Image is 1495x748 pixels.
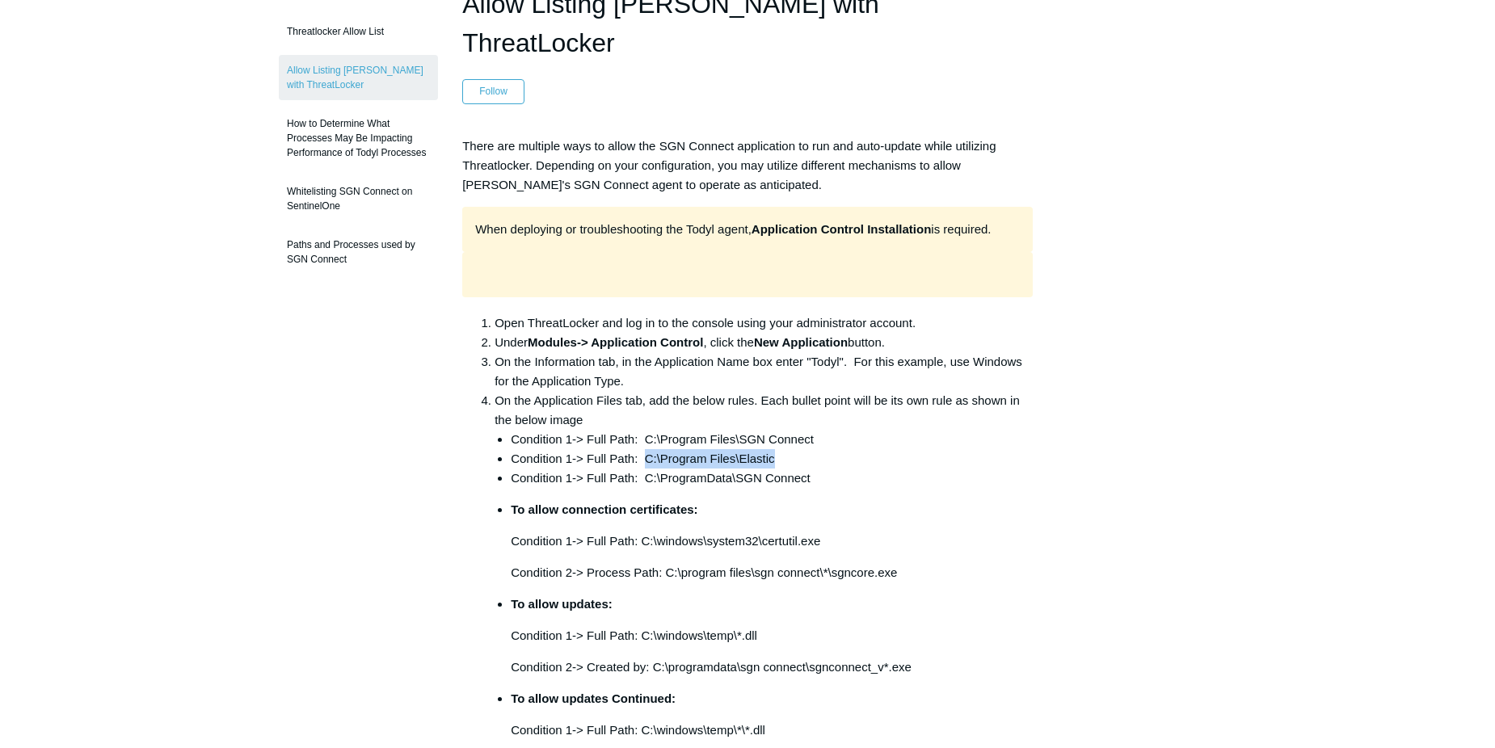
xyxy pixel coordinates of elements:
div: When deploying or troubleshooting the Todyl agent, is required. [462,207,1033,252]
li: Condition 1-> Full Path: C:\Program Files\Elastic [511,449,1033,469]
strong: Modules-> Application Control [528,335,703,349]
strong: To allow updates Continued: [511,691,676,705]
a: Threatlocker Allow List [279,16,438,47]
p: Condition 1-> Full Path: C:\windows\temp\*\*.dll [511,721,1033,740]
li: Under , click the button. [495,333,1033,352]
p: Condition 1-> Full Path: C:\windows\temp\*.dll [511,626,1033,645]
strong: To allow updates: [511,597,613,611]
a: How to Determine What Processes May Be Impacting Performance of Todyl Processes [279,108,438,168]
button: Follow Article [462,79,524,103]
p: Condition 2-> Process Path: C:\program files\sgn connect\*\sgncore.exe [511,563,1033,582]
li: Open ThreatLocker and log in to the console using your administrator account. [495,313,1033,333]
strong: To allow connection certificates: [511,502,697,516]
p: Condition 1-> Full Path: C:\windows\system32\certutil.exe [511,532,1033,551]
li: Condition 1-> Full Path: C:\Program Files\SGN Connect [511,430,1033,449]
a: Paths and Processes used by SGN Connect [279,229,438,275]
strong: New Application [754,335,848,349]
p: Condition 2-> Created by: C:\programdata\sgn connect\sgnconnect_v*.exe [511,658,1033,677]
a: Allow Listing [PERSON_NAME] with ThreatLocker [279,55,438,100]
li: On the Information tab, in the Application Name box enter "Todyl". For this example, use Windows ... [495,352,1033,391]
li: Condition 1-> Full Path: C:\ProgramData\SGN Connect [511,469,1033,488]
a: Whitelisting SGN Connect on SentinelOne [279,176,438,221]
strong: Application Control Installation [752,222,932,236]
p: There are multiple ways to allow the SGN Connect application to run and auto-update while utilizi... [462,137,1033,195]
